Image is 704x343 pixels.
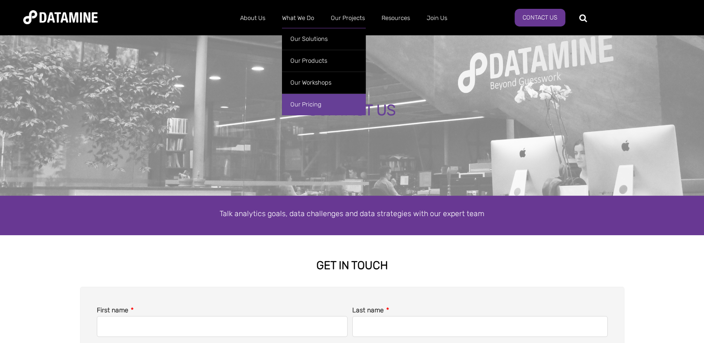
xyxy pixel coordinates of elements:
strong: GET IN TOUCH [316,259,388,272]
span: Talk analytics goals, data challenges and data strategies with our expert team [220,209,484,218]
a: Resources [373,6,418,30]
a: Our Projects [322,6,373,30]
img: Datamine [23,10,98,24]
a: Our Solutions [282,28,366,50]
a: Join Us [418,6,456,30]
a: Contact Us [515,9,565,26]
a: What We Do [274,6,322,30]
a: Our Pricing [282,93,366,115]
div: CONTACT US [82,102,622,119]
a: Our Products [282,50,366,72]
span: First name [97,306,128,314]
a: Our Workshops [282,72,366,93]
span: Last name [352,306,384,314]
a: About Us [232,6,274,30]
